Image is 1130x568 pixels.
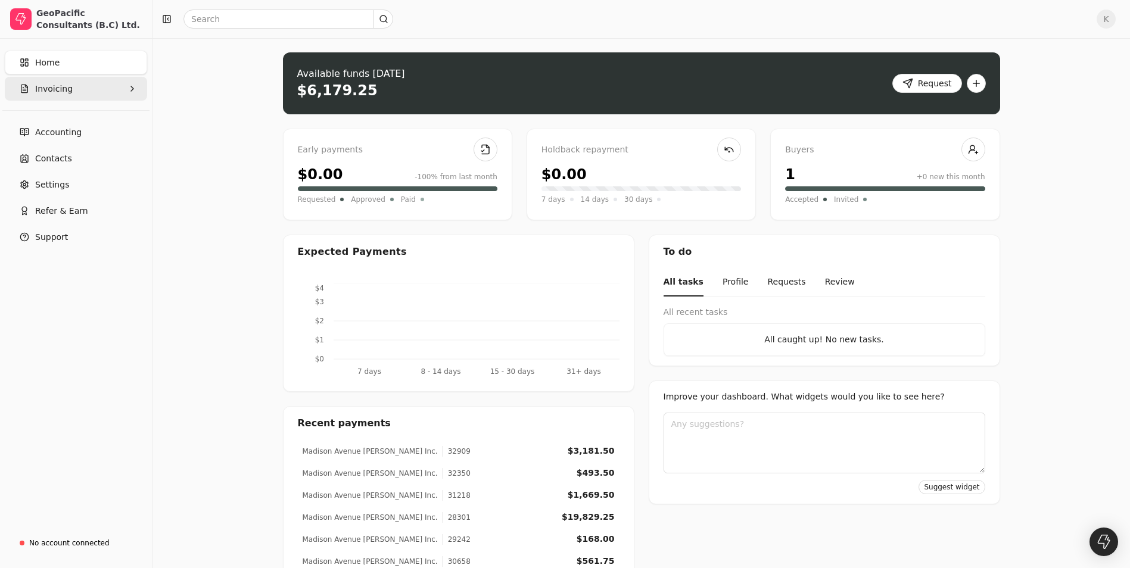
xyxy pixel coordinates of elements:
[568,445,615,457] div: $3,181.50
[785,164,795,185] div: 1
[649,235,1000,269] div: To do
[562,511,615,523] div: $19,829.25
[767,269,805,297] button: Requests
[35,231,68,244] span: Support
[5,199,147,223] button: Refer & Earn
[35,57,60,69] span: Home
[36,7,142,31] div: GeoPacific Consultants (B.C) Ltd.
[298,164,343,185] div: $0.00
[1097,10,1116,29] button: K
[1089,528,1118,556] div: Open Intercom Messenger
[577,533,615,545] div: $168.00
[315,317,323,325] tspan: $2
[315,284,323,292] tspan: $4
[577,467,615,479] div: $493.50
[443,446,471,457] div: 32909
[723,269,749,297] button: Profile
[5,51,147,74] a: Home
[443,512,471,523] div: 28301
[421,367,460,376] tspan: 8 - 14 days
[624,194,652,205] span: 30 days
[541,164,587,185] div: $0.00
[35,83,73,95] span: Invoicing
[357,367,381,376] tspan: 7 days
[35,152,72,165] span: Contacts
[303,556,438,567] div: Madison Avenue [PERSON_NAME] Inc.
[297,67,405,81] div: Available funds [DATE]
[303,468,438,479] div: Madison Avenue [PERSON_NAME] Inc.
[785,143,985,157] div: Buyers
[401,194,416,205] span: Paid
[284,407,634,440] div: Recent payments
[29,538,110,548] div: No account connected
[315,336,323,344] tspan: $1
[298,143,497,157] div: Early payments
[35,205,88,217] span: Refer & Earn
[785,194,818,205] span: Accepted
[664,269,703,297] button: All tasks
[303,490,438,501] div: Madison Avenue [PERSON_NAME] Inc.
[566,367,600,376] tspan: 31+ days
[303,512,438,523] div: Madison Avenue [PERSON_NAME] Inc.
[443,556,471,567] div: 30658
[490,367,534,376] tspan: 15 - 30 days
[303,446,438,457] div: Madison Avenue [PERSON_NAME] Inc.
[443,490,471,501] div: 31218
[674,333,975,346] div: All caught up! No new tasks.
[5,173,147,196] a: Settings
[5,120,147,144] a: Accounting
[664,391,985,403] div: Improve your dashboard. What widgets would you like to see here?
[415,171,497,182] div: -100% from last month
[541,143,741,157] div: Holdback repayment
[919,480,985,494] button: Suggest widget
[834,194,858,205] span: Invited
[35,126,82,139] span: Accounting
[298,194,336,205] span: Requested
[298,245,407,259] div: Expected Payments
[315,355,323,363] tspan: $0
[825,269,855,297] button: Review
[351,194,385,205] span: Approved
[443,534,471,545] div: 29242
[581,194,609,205] span: 14 days
[568,489,615,501] div: $1,669.50
[892,74,962,93] button: Request
[183,10,393,29] input: Search
[303,534,438,545] div: Madison Avenue [PERSON_NAME] Inc.
[917,171,985,182] div: +0 new this month
[35,179,69,191] span: Settings
[5,77,147,101] button: Invoicing
[541,194,565,205] span: 7 days
[5,225,147,249] button: Support
[5,146,147,170] a: Contacts
[664,306,985,319] div: All recent tasks
[297,81,378,100] div: $6,179.25
[443,468,471,479] div: 32350
[5,532,147,554] a: No account connected
[577,555,615,567] div: $561.75
[315,298,323,306] tspan: $3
